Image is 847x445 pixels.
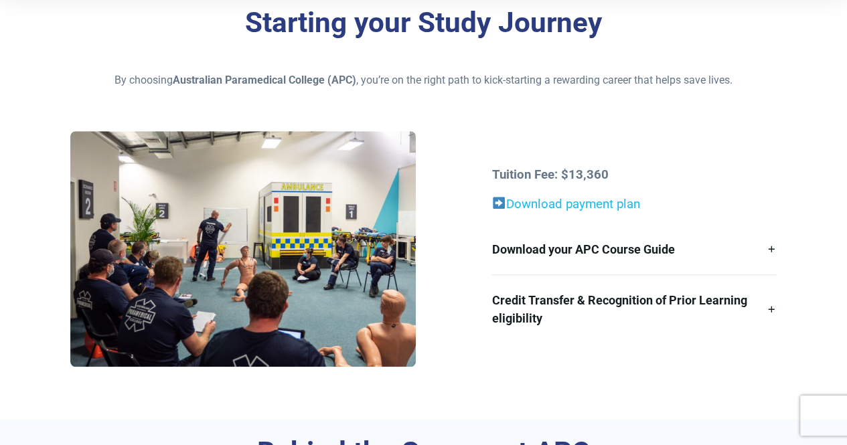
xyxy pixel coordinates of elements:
[506,197,640,211] a: Download payment plan
[173,74,356,86] strong: Australian Paramedical College (APC)
[493,197,506,209] img: ➡️
[70,72,777,88] p: By choosing , you’re on the right path to kick-starting a rewarding career that helps save lives.
[491,275,777,343] a: Credit Transfer & Recognition of Prior Learning eligibility
[70,6,777,40] h3: Starting your Study Journey
[491,224,777,274] a: Download your APC Course Guide
[491,167,608,182] strong: Tuition Fee: $13,360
